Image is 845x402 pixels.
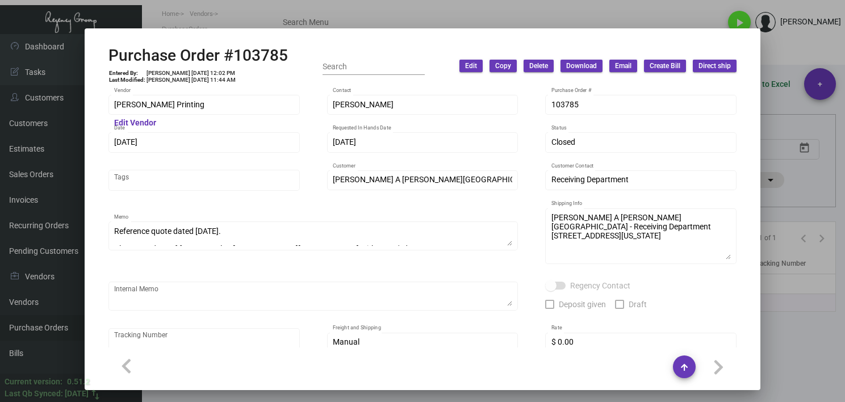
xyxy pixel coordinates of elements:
[559,298,606,311] span: Deposit given
[465,61,477,71] span: Edit
[490,60,517,72] button: Copy
[566,61,597,71] span: Download
[333,337,359,346] span: Manual
[67,376,90,388] div: 0.51.2
[108,70,146,77] td: Entered By:
[693,60,737,72] button: Direct ship
[5,376,62,388] div: Current version:
[459,60,483,72] button: Edit
[5,388,89,400] div: Last Qb Synced: [DATE]
[551,137,575,146] span: Closed
[495,61,511,71] span: Copy
[698,61,731,71] span: Direct ship
[629,298,647,311] span: Draft
[146,77,236,83] td: [PERSON_NAME] [DATE] 11:44 AM
[529,61,548,71] span: Delete
[650,61,680,71] span: Create Bill
[108,46,288,65] h2: Purchase Order #103785
[108,77,146,83] td: Last Modified:
[615,61,631,71] span: Email
[644,60,686,72] button: Create Bill
[570,279,630,292] span: Regency Contact
[524,60,554,72] button: Delete
[114,119,156,128] mat-hint: Edit Vendor
[146,70,236,77] td: [PERSON_NAME] [DATE] 12:02 PM
[609,60,637,72] button: Email
[560,60,603,72] button: Download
